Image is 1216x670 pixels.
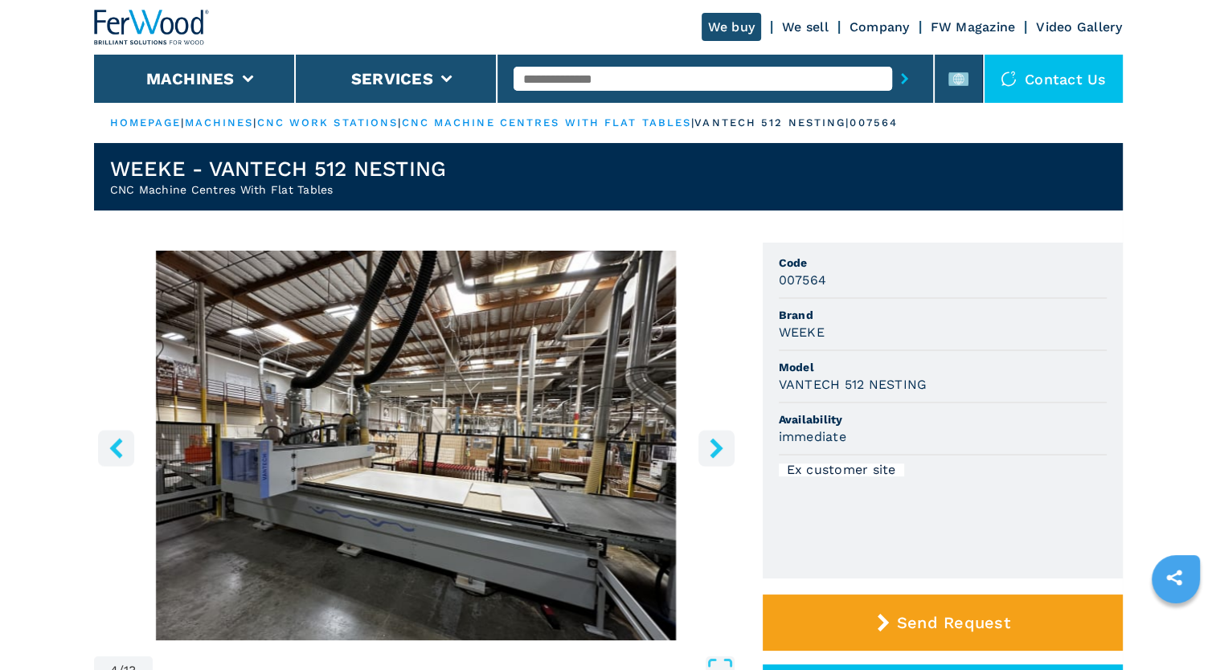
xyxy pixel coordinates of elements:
span: | [181,116,184,129]
a: machines [185,116,254,129]
button: Services [351,69,433,88]
a: cnc machine centres with flat tables [401,116,691,129]
img: CNC Machine Centres With Flat Tables WEEKE VANTECH 512 NESTING [94,251,739,640]
span: | [253,116,256,129]
iframe: Chat [1148,598,1204,658]
span: Code [779,255,1107,271]
button: Machines [146,69,235,88]
a: FW Magazine [931,19,1016,35]
span: Availability [779,411,1107,427]
a: HOMEPAGE [110,116,182,129]
button: submit-button [892,60,917,97]
img: Ferwood [94,10,210,45]
h3: VANTECH 512 NESTING [779,375,927,394]
button: right-button [698,430,735,466]
span: Brand [779,307,1107,323]
a: We sell [782,19,829,35]
button: Send Request [763,594,1123,651]
h1: WEEKE - VANTECH 512 NESTING [110,156,447,182]
a: We buy [702,13,762,41]
span: | [398,116,401,129]
div: Contact us [985,55,1123,103]
p: 007564 [850,116,898,130]
a: Company [850,19,910,35]
h3: WEEKE [779,323,825,341]
h3: 007564 [779,271,827,289]
span: Send Request [897,613,1010,632]
p: vantech 512 nesting | [694,116,850,130]
div: Ex customer site [779,464,904,476]
img: Contact us [1001,71,1017,87]
a: Video Gallery [1036,19,1122,35]
span: | [691,116,694,129]
a: cnc work stations [257,116,399,129]
h3: immediate [779,427,846,446]
div: Go to Slide 4 [94,251,739,640]
span: Model [779,359,1107,375]
h2: CNC Machine Centres With Flat Tables [110,182,447,198]
a: sharethis [1154,558,1194,598]
button: left-button [98,430,134,466]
